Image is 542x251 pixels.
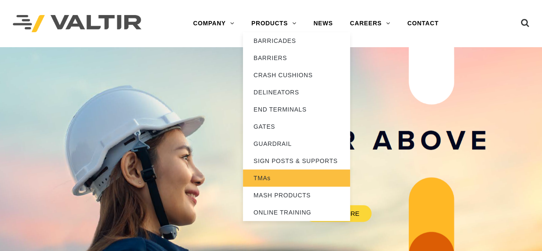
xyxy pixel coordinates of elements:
[305,15,341,32] a: NEWS
[13,15,141,33] img: Valtir
[243,169,350,187] a: TMAs
[243,135,350,152] a: GUARDRAIL
[243,101,350,118] a: END TERMINALS
[243,32,350,49] a: BARRICADES
[243,67,350,84] a: CRASH CUSHIONS
[243,204,350,221] a: ONLINE TRAINING
[243,152,350,169] a: SIGN POSTS & SUPPORTS
[185,15,243,32] a: COMPANY
[399,15,447,32] a: CONTACT
[243,84,350,101] a: DELINEATORS
[243,118,350,135] a: GATES
[243,187,350,204] a: MASH PRODUCTS
[243,15,305,32] a: PRODUCTS
[341,15,399,32] a: CAREERS
[243,49,350,67] a: BARRIERS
